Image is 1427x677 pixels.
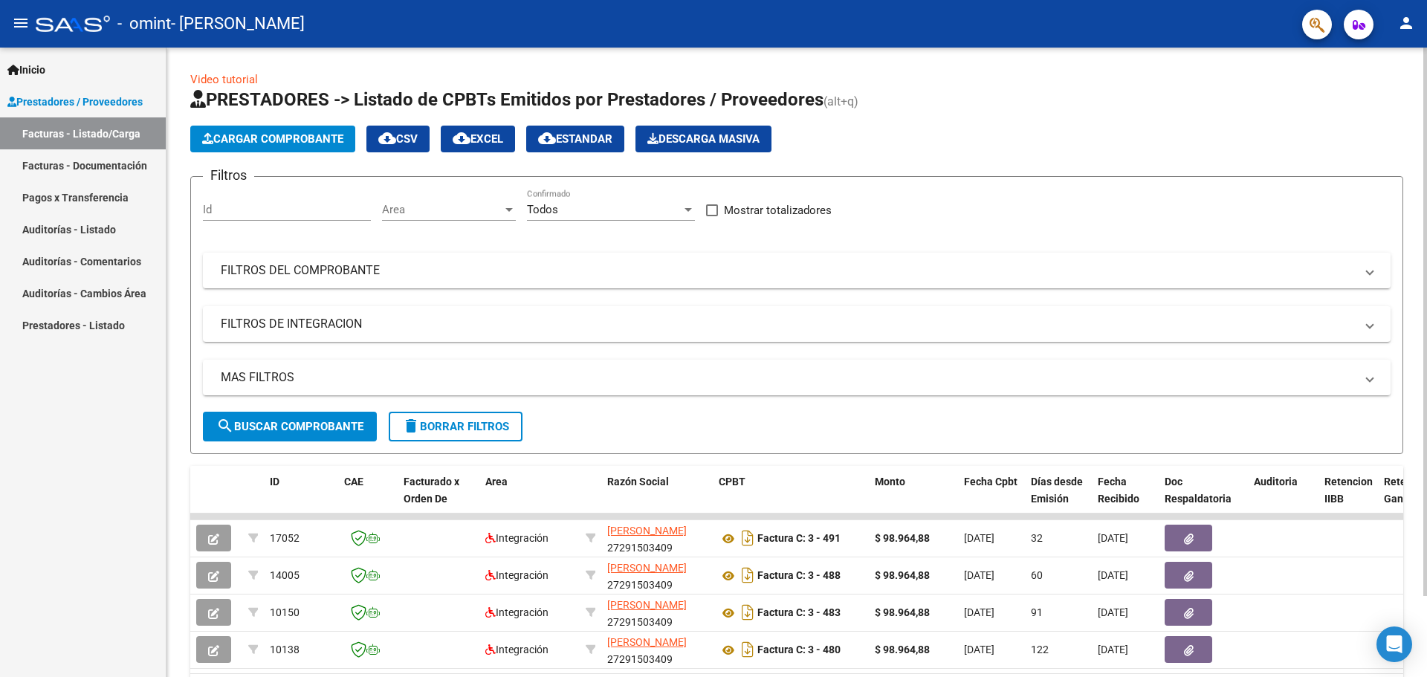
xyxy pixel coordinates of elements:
span: Integración [485,532,549,544]
mat-expansion-panel-header: MAS FILTROS [203,360,1391,395]
span: Doc Respaldatoria [1165,476,1232,505]
span: - [PERSON_NAME] [171,7,305,40]
datatable-header-cell: Razón Social [601,466,713,531]
mat-icon: person [1397,14,1415,32]
button: Buscar Comprobante [203,412,377,441]
mat-icon: delete [402,417,420,435]
strong: Factura C: 3 - 488 [757,570,841,582]
span: 32 [1031,532,1043,544]
span: Integración [485,569,549,581]
span: Facturado x Orden De [404,476,459,505]
span: 10150 [270,606,300,618]
span: [DATE] [1098,606,1128,618]
span: Borrar Filtros [402,420,509,433]
datatable-header-cell: Doc Respaldatoria [1159,466,1248,531]
span: 17052 [270,532,300,544]
span: Estandar [538,132,612,146]
span: CPBT [719,476,745,487]
mat-icon: menu [12,14,30,32]
span: Razón Social [607,476,669,487]
datatable-header-cell: Auditoria [1248,466,1318,531]
button: Estandar [526,126,624,152]
span: CAE [344,476,363,487]
datatable-header-cell: ID [264,466,338,531]
span: Retencion IIBB [1324,476,1373,505]
mat-icon: cloud_download [378,129,396,147]
button: CSV [366,126,430,152]
span: Auditoria [1254,476,1298,487]
span: [DATE] [1098,569,1128,581]
span: [DATE] [964,532,994,544]
mat-panel-title: MAS FILTROS [221,369,1355,386]
strong: Factura C: 3 - 480 [757,644,841,656]
span: ID [270,476,279,487]
button: Borrar Filtros [389,412,522,441]
span: Días desde Emisión [1031,476,1083,505]
span: 91 [1031,606,1043,618]
span: Mostrar totalizadores [724,201,832,219]
button: Descarga Masiva [635,126,771,152]
span: Area [485,476,508,487]
span: Fecha Cpbt [964,476,1017,487]
span: Integración [485,644,549,655]
datatable-header-cell: Retencion IIBB [1318,466,1378,531]
strong: Factura C: 3 - 483 [757,607,841,619]
datatable-header-cell: CPBT [713,466,869,531]
mat-panel-title: FILTROS DE INTEGRACION [221,316,1355,332]
strong: $ 98.964,88 [875,532,930,544]
mat-icon: cloud_download [538,129,556,147]
span: Area [382,203,502,216]
datatable-header-cell: Fecha Cpbt [958,466,1025,531]
button: Cargar Comprobante [190,126,355,152]
span: Fecha Recibido [1098,476,1139,505]
strong: $ 98.964,88 [875,606,930,618]
span: 122 [1031,644,1049,655]
span: EXCEL [453,132,503,146]
strong: $ 98.964,88 [875,569,930,581]
span: Integración [485,606,549,618]
span: (alt+q) [823,94,858,108]
datatable-header-cell: Area [479,466,580,531]
span: Inicio [7,62,45,78]
span: Cargar Comprobante [202,132,343,146]
span: - omint [117,7,171,40]
span: [DATE] [1098,532,1128,544]
button: EXCEL [441,126,515,152]
span: [DATE] [964,569,994,581]
span: 60 [1031,569,1043,581]
span: PRESTADORES -> Listado de CPBTs Emitidos por Prestadores / Proveedores [190,89,823,110]
mat-expansion-panel-header: FILTROS DE INTEGRACION [203,306,1391,342]
i: Descargar documento [738,563,757,587]
span: [DATE] [964,644,994,655]
datatable-header-cell: Fecha Recibido [1092,466,1159,531]
strong: $ 98.964,88 [875,644,930,655]
div: 27291503409 [607,522,707,554]
span: [PERSON_NAME] [607,599,687,611]
span: [DATE] [1098,644,1128,655]
span: 14005 [270,569,300,581]
div: 27291503409 [607,560,707,591]
i: Descargar documento [738,600,757,624]
strong: Factura C: 3 - 491 [757,533,841,545]
datatable-header-cell: Días desde Emisión [1025,466,1092,531]
div: Open Intercom Messenger [1376,626,1412,662]
app-download-masive: Descarga masiva de comprobantes (adjuntos) [635,126,771,152]
datatable-header-cell: Monto [869,466,958,531]
div: 27291503409 [607,634,707,665]
i: Descargar documento [738,638,757,661]
span: Todos [527,203,558,216]
i: Descargar documento [738,526,757,550]
span: [DATE] [964,606,994,618]
mat-icon: cloud_download [453,129,470,147]
mat-icon: search [216,417,234,435]
span: CSV [378,132,418,146]
datatable-header-cell: Facturado x Orden De [398,466,479,531]
datatable-header-cell: CAE [338,466,398,531]
span: [PERSON_NAME] [607,636,687,648]
span: [PERSON_NAME] [607,525,687,537]
div: 27291503409 [607,597,707,628]
span: Buscar Comprobante [216,420,363,433]
h3: Filtros [203,165,254,186]
span: 10138 [270,644,300,655]
span: Descarga Masiva [647,132,760,146]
